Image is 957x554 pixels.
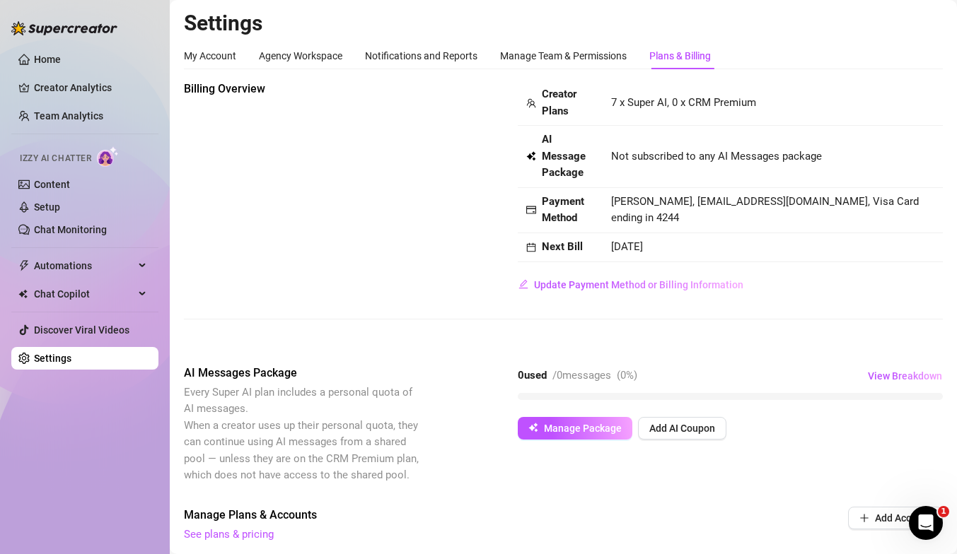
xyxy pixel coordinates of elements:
span: Not subscribed to any AI Messages package [611,148,822,165]
iframe: Intercom live chat [909,506,943,540]
span: Chat Copilot [34,283,134,305]
div: Plans & Billing [649,48,711,64]
strong: 0 used [518,369,547,382]
a: Creator Analytics [34,76,147,99]
span: team [526,98,536,108]
span: Every Super AI plan includes a personal quota of AI messages. When a creator uses up their person... [184,386,419,482]
span: thunderbolt [18,260,30,271]
span: / 0 messages [552,369,611,382]
strong: Creator Plans [542,88,576,117]
button: View Breakdown [867,365,943,387]
span: plus [859,513,869,523]
span: Update Payment Method or Billing Information [534,279,743,290]
button: Add Account [848,507,943,529]
a: Team Analytics [34,110,103,122]
span: Izzy AI Chatter [20,152,91,165]
div: Notifications and Reports [365,48,477,64]
a: Setup [34,201,60,213]
div: Manage Team & Permissions [500,48,627,64]
div: My Account [184,48,236,64]
a: Settings [34,353,71,364]
h2: Settings [184,10,943,37]
a: Home [34,54,61,65]
a: See plans & pricing [184,528,274,541]
span: 7 x Super AI, 0 x CRM Premium [611,96,756,109]
a: Discover Viral Videos [34,324,129,336]
span: credit-card [526,205,536,215]
strong: Next Bill [542,240,583,253]
span: [PERSON_NAME], [EMAIL_ADDRESS][DOMAIN_NAME], Visa Card ending in 4244 [611,195,919,225]
a: Chat Monitoring [34,224,107,235]
div: Agency Workspace [259,48,342,64]
span: Billing Overview [184,81,422,98]
span: Add Account [875,512,932,524]
span: View Breakdown [868,370,942,382]
strong: Payment Method [542,195,584,225]
span: Add AI Coupon [649,423,715,434]
span: edit [518,279,528,289]
button: Update Payment Method or Billing Information [518,273,744,296]
span: Automations [34,254,134,277]
button: Add AI Coupon [638,417,726,440]
span: AI Messages Package [184,365,422,382]
img: AI Chatter [97,146,119,167]
span: 1 [938,506,949,517]
span: ( 0 %) [617,369,637,382]
span: Manage Package [544,423,622,434]
img: Chat Copilot [18,289,28,299]
span: Manage Plans & Accounts [184,507,752,524]
button: Manage Package [518,417,632,440]
strong: AI Message Package [542,133,586,179]
span: calendar [526,242,536,252]
img: logo-BBDzfeDw.svg [11,21,117,35]
a: Content [34,179,70,190]
span: [DATE] [611,240,643,253]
